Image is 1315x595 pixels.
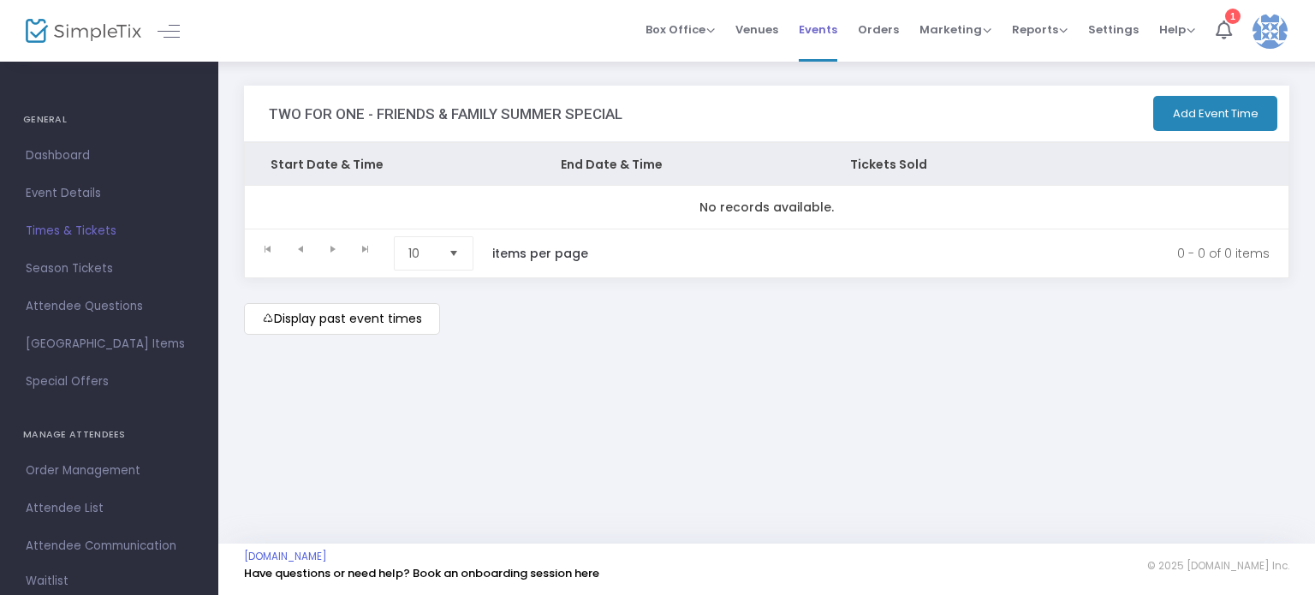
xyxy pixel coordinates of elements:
[919,21,991,38] span: Marketing
[269,105,622,122] h3: TWO FOR ONE - FRIENDS & FAMILY SUMMER SPECIAL
[442,237,466,270] button: Select
[26,295,193,318] span: Attendee Questions
[245,143,1288,229] div: Data table
[23,418,195,452] h4: MANAGE ATTENDEES
[26,535,193,557] span: Attendee Communication
[26,220,193,242] span: Times & Tickets
[26,145,193,167] span: Dashboard
[646,21,715,38] span: Box Office
[535,143,825,186] th: End Date & Time
[735,8,778,51] span: Venues
[1088,8,1139,51] span: Settings
[244,303,440,335] m-button: Display past event times
[858,8,899,51] span: Orders
[26,460,193,482] span: Order Management
[1159,21,1195,38] span: Help
[824,143,1056,186] th: Tickets Sold
[23,103,195,137] h4: GENERAL
[1012,21,1068,38] span: Reports
[26,371,193,393] span: Special Offers
[26,497,193,520] span: Attendee List
[1225,9,1241,24] div: 1
[245,143,535,186] th: Start Date & Time
[1147,559,1289,573] span: © 2025 [DOMAIN_NAME] Inc.
[799,8,837,51] span: Events
[26,258,193,280] span: Season Tickets
[244,565,599,581] a: Have questions or need help? Book an onboarding session here
[624,236,1270,271] kendo-pager-info: 0 - 0 of 0 items
[1153,96,1277,131] button: Add Event Time
[26,573,68,590] span: Waitlist
[244,550,327,563] a: [DOMAIN_NAME]
[26,182,193,205] span: Event Details
[408,245,435,262] span: 10
[492,245,588,262] label: items per page
[245,186,1288,229] td: No records available.
[26,333,193,355] span: [GEOGRAPHIC_DATA] Items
